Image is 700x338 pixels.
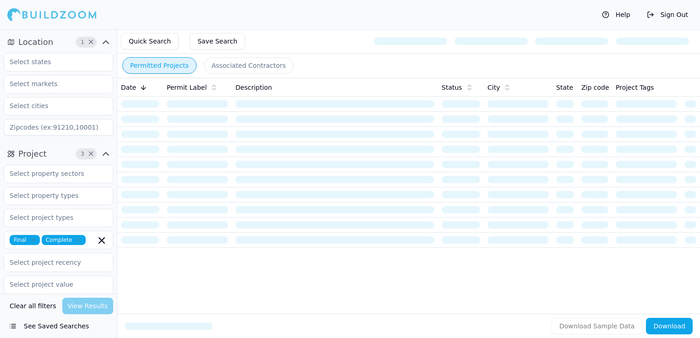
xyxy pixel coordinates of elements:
input: Select project value [4,276,101,293]
span: Final [10,235,40,245]
span: Complete [42,235,86,245]
button: Location1Clear Location filters [4,35,113,49]
span: Clear Project filters [87,152,94,156]
span: Project Tags [616,83,654,92]
span: Location [18,36,53,49]
span: City [487,83,500,92]
input: Select property sectors [4,165,101,182]
input: Select project types [4,209,101,226]
span: 3 [78,149,87,158]
button: Associated Contractors [204,57,294,74]
button: Project3Clear Project filters [4,147,113,161]
span: Project [18,147,47,160]
span: 1 [78,38,87,47]
input: Select property types [4,187,101,204]
button: Quick Search [121,33,179,49]
span: Permit Label [167,83,207,92]
button: Help [597,7,635,22]
button: Download [646,318,693,334]
button: See Saved Searches [4,318,113,334]
span: Status [442,83,462,92]
button: Permitted Projects [122,57,197,74]
button: Sign Out [642,7,693,22]
input: Select cities [4,98,101,114]
span: Clear Location filters [87,40,94,44]
button: Clear all filters [7,298,59,314]
span: State [556,83,573,92]
button: Save Search [190,33,245,49]
input: Select markets [4,76,101,92]
input: Select states [4,54,101,70]
span: Zip code [581,83,609,92]
input: Zipcodes (ex:91210,10001) [4,119,113,136]
span: Description [235,83,272,92]
span: Date [121,83,136,92]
